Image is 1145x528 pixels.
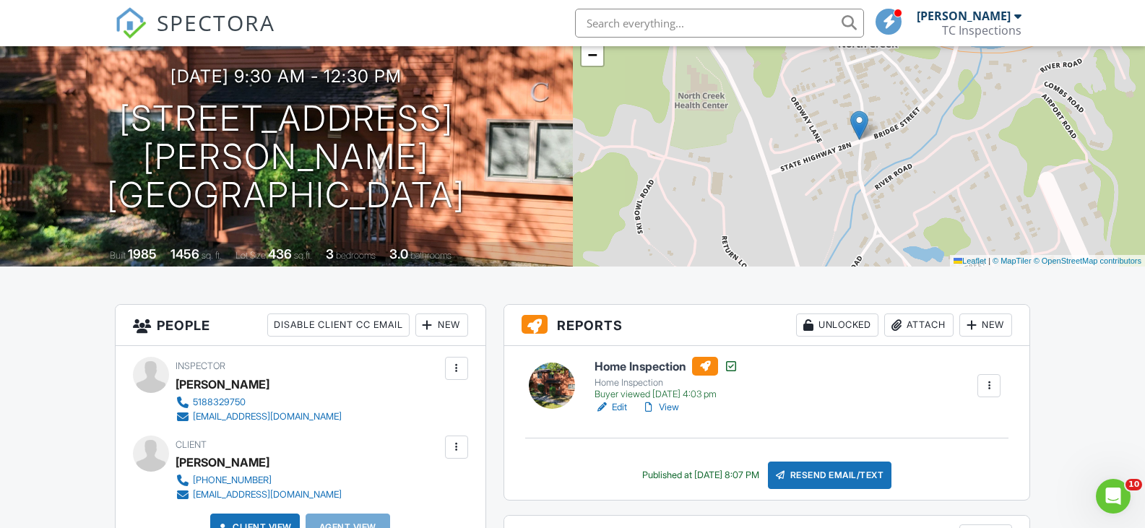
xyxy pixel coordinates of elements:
[193,475,272,486] div: [PHONE_NUMBER]
[993,256,1032,265] a: © MapTiler
[988,256,990,265] span: |
[176,395,342,410] a: 5188329750
[587,46,597,64] span: −
[595,400,627,415] a: Edit
[575,9,864,38] input: Search everything...
[115,20,275,50] a: SPECTORA
[176,373,269,395] div: [PERSON_NAME]
[193,397,246,408] div: 5188329750
[1125,479,1142,490] span: 10
[942,23,1021,38] div: TC Inspections
[202,250,222,261] span: sq. ft.
[504,305,1030,346] h3: Reports
[294,250,312,261] span: sq.ft.
[415,313,468,337] div: New
[157,7,275,38] span: SPECTORA
[116,305,485,346] h3: People
[768,462,892,489] div: Resend Email/Text
[193,411,342,423] div: [EMAIL_ADDRESS][DOMAIN_NAME]
[796,313,878,337] div: Unlocked
[884,313,954,337] div: Attach
[326,246,334,261] div: 3
[176,473,342,488] a: [PHONE_NUMBER]
[176,488,342,502] a: [EMAIL_ADDRESS][DOMAIN_NAME]
[176,439,207,450] span: Client
[115,7,147,39] img: The Best Home Inspection Software - Spectora
[128,246,157,261] div: 1985
[23,100,550,214] h1: [STREET_ADDRESS][PERSON_NAME] [GEOGRAPHIC_DATA]
[268,246,292,261] div: 436
[236,250,266,261] span: Lot Size
[1034,256,1141,265] a: © OpenStreetMap contributors
[176,360,225,371] span: Inspector
[193,489,342,501] div: [EMAIL_ADDRESS][DOMAIN_NAME]
[850,111,868,140] img: Marker
[595,357,738,400] a: Home Inspection Home Inspection Buyer viewed [DATE] 4:03 pm
[170,246,199,261] div: 1456
[595,377,738,389] div: Home Inspection
[389,246,408,261] div: 3.0
[642,469,759,481] div: Published at [DATE] 8:07 PM
[595,389,738,400] div: Buyer viewed [DATE] 4:03 pm
[641,400,679,415] a: View
[917,9,1011,23] div: [PERSON_NAME]
[954,256,986,265] a: Leaflet
[1096,479,1131,514] iframe: Intercom live chat
[110,250,126,261] span: Built
[410,250,451,261] span: bathrooms
[170,66,402,86] h3: [DATE] 9:30 am - 12:30 pm
[267,313,410,337] div: Disable Client CC Email
[595,357,738,376] h6: Home Inspection
[176,410,342,424] a: [EMAIL_ADDRESS][DOMAIN_NAME]
[176,451,269,473] div: [PERSON_NAME]
[959,313,1012,337] div: New
[336,250,376,261] span: bedrooms
[582,44,603,66] a: Zoom out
